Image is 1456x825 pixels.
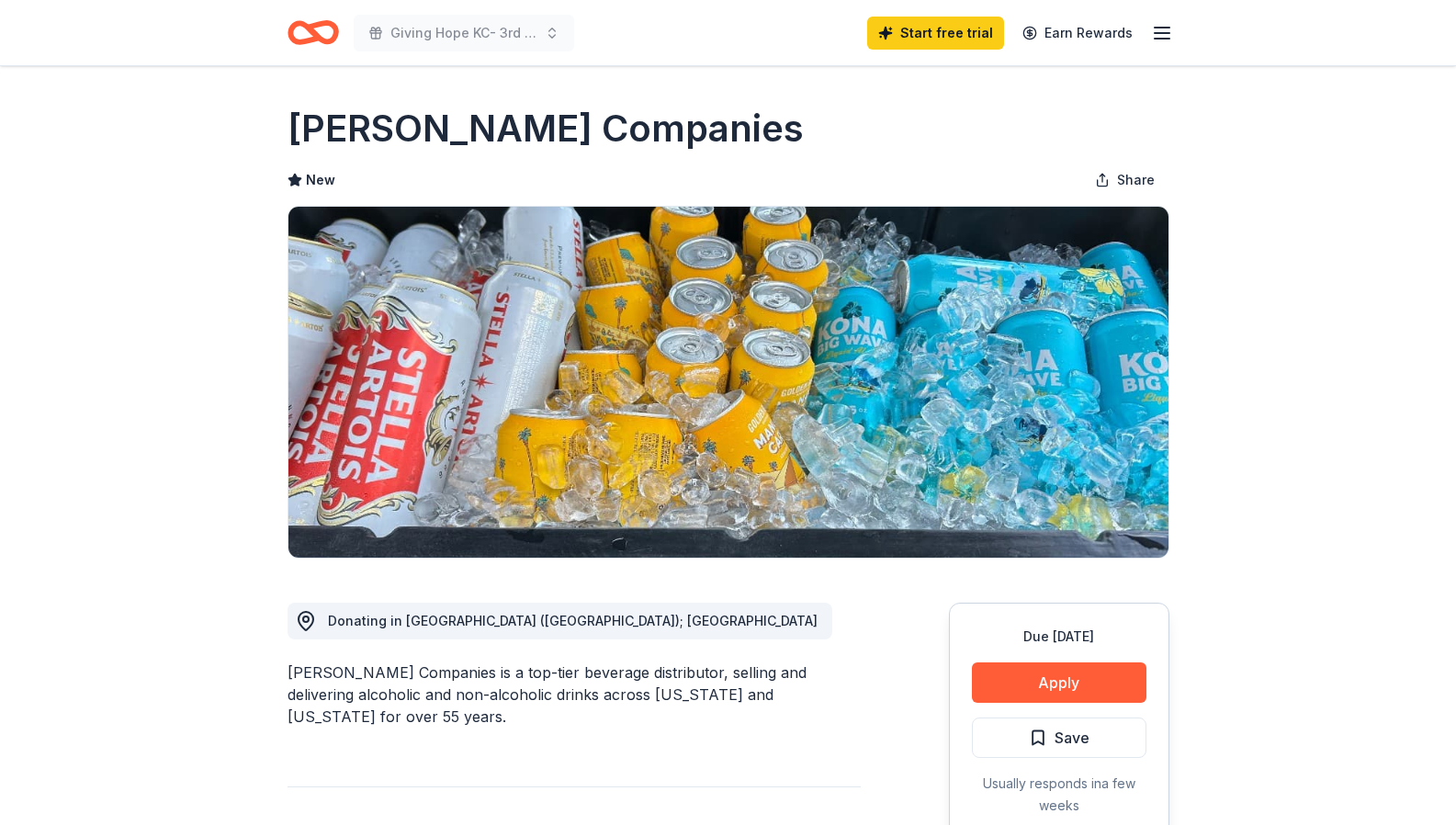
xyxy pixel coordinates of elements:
[1055,726,1089,750] span: Save
[288,103,804,154] h1: [PERSON_NAME] Companies
[1117,169,1155,191] span: Share
[354,15,574,51] button: Giving Hope KC- 3rd Annual Hope Gala
[972,626,1146,648] div: Due [DATE]
[288,207,1168,558] img: Image for Wil Fischer Companies
[867,17,1004,50] a: Start free trial
[328,613,818,628] span: Donating in [GEOGRAPHIC_DATA] ([GEOGRAPHIC_DATA]); [GEOGRAPHIC_DATA]
[1011,17,1144,50] a: Earn Rewards
[306,169,335,191] span: New
[972,718,1146,758] button: Save
[390,22,537,44] span: Giving Hope KC- 3rd Annual Hope Gala
[288,661,861,728] div: [PERSON_NAME] Companies is a top-tier beverage distributor, selling and delivering alcoholic and ...
[972,662,1146,703] button: Apply
[972,773,1146,817] div: Usually responds in a few weeks
[1080,162,1169,198] button: Share
[288,11,339,54] a: Home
